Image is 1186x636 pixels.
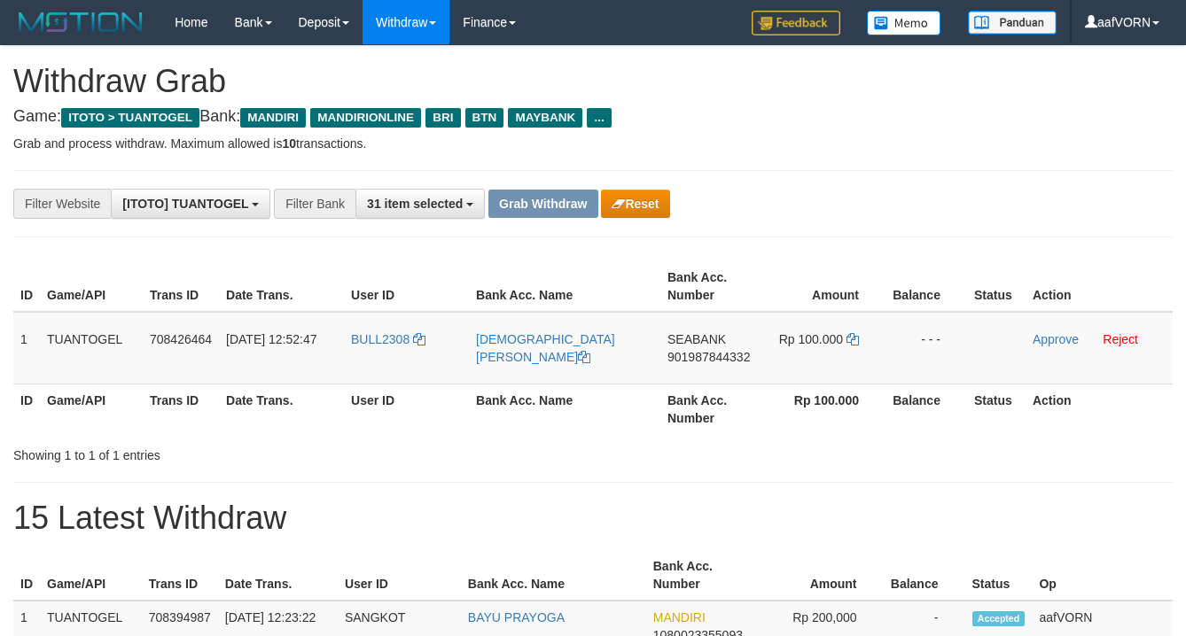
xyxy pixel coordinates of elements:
th: Bank Acc. Number [660,384,763,434]
p: Grab and process withdraw. Maximum allowed is transactions. [13,135,1173,152]
span: MANDIRIONLINE [310,108,421,128]
span: SEABANK [667,332,726,346]
td: - - - [886,312,967,384]
img: Feedback.jpg [752,11,840,35]
a: Copy 100000 to clipboard [847,332,859,346]
a: BULL2308 [351,332,425,346]
th: Bank Acc. Name [469,384,660,434]
th: Game/API [40,550,142,601]
td: TUANTOGEL [40,312,143,384]
th: Amount [763,261,886,312]
th: Bank Acc. Name [461,550,646,601]
div: Showing 1 to 1 of 1 entries [13,439,481,464]
span: MAYBANK [508,108,582,128]
th: Trans ID [143,384,219,434]
span: Accepted [972,611,1026,626]
img: MOTION_logo.png [13,9,148,35]
span: 708426464 [150,332,212,346]
th: Date Trans. [218,550,338,601]
th: Status [967,384,1026,434]
th: Game/API [40,261,143,312]
th: Trans ID [143,261,219,312]
h1: Withdraw Grab [13,64,1173,99]
th: Amount [764,550,884,601]
th: Rp 100.000 [763,384,886,434]
th: Action [1026,384,1173,434]
th: Action [1026,261,1173,312]
th: Bank Acc. Number [660,261,763,312]
h1: 15 Latest Withdraw [13,500,1173,536]
a: Reject [1103,332,1138,346]
div: Filter Website [13,189,111,219]
th: ID [13,384,40,434]
span: BTN [465,108,504,128]
span: ... [587,108,611,128]
a: BAYU PRAYOGA [468,610,565,624]
span: MANDIRI [240,108,306,128]
span: Rp 100.000 [779,332,843,346]
th: Status [965,550,1033,601]
th: User ID [344,384,469,434]
td: 1 [13,312,40,384]
th: Trans ID [142,550,218,601]
span: 31 item selected [367,197,463,211]
th: Date Trans. [219,261,344,312]
button: [ITOTO] TUANTOGEL [111,189,270,219]
span: ITOTO > TUANTOGEL [61,108,199,128]
th: Status [967,261,1026,312]
a: Approve [1033,332,1079,346]
th: Date Trans. [219,384,344,434]
th: Op [1032,550,1173,601]
th: Bank Acc. Name [469,261,660,312]
div: Filter Bank [274,189,355,219]
span: BRI [425,108,460,128]
th: Game/API [40,384,143,434]
span: Copy 901987844332 to clipboard [667,350,750,364]
th: Balance [886,261,967,312]
th: User ID [338,550,461,601]
button: Grab Withdraw [488,190,597,218]
img: panduan.png [968,11,1057,35]
span: BULL2308 [351,332,410,346]
strong: 10 [282,136,296,151]
span: [DATE] 12:52:47 [226,332,316,346]
th: Balance [886,384,967,434]
button: Reset [601,190,669,218]
span: [ITOTO] TUANTOGEL [122,197,248,211]
a: [DEMOGRAPHIC_DATA][PERSON_NAME] [476,332,615,364]
th: ID [13,261,40,312]
img: Button%20Memo.svg [867,11,941,35]
h4: Game: Bank: [13,108,1173,126]
th: ID [13,550,40,601]
th: Bank Acc. Number [646,550,764,601]
th: Balance [884,550,965,601]
th: User ID [344,261,469,312]
span: MANDIRI [653,610,706,624]
button: 31 item selected [355,189,485,219]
